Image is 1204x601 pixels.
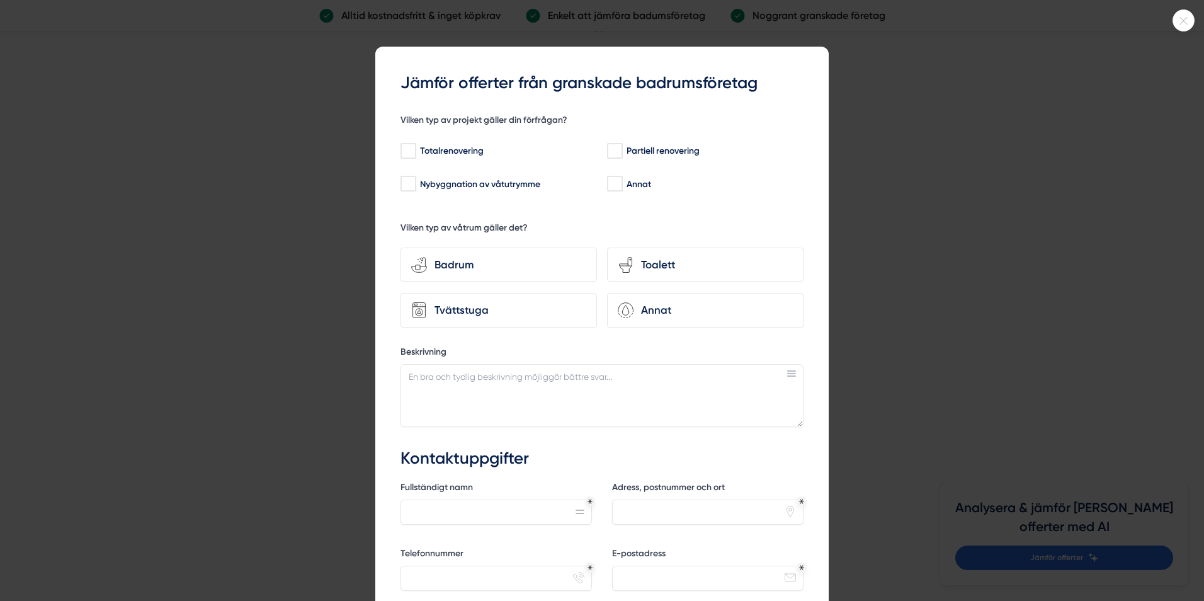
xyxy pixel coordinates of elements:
[400,447,804,470] h3: Kontaktuppgifter
[400,145,415,157] input: Totalrenovering
[799,499,804,504] div: Obligatoriskt
[400,72,804,94] h3: Jämför offerter från granskade badrumsföretag
[400,178,415,190] input: Nybyggnation av våtutrymme
[799,565,804,570] div: Obligatoriskt
[607,145,622,157] input: Partiell renovering
[400,222,528,238] h5: Vilken typ av våtrum gäller det?
[588,565,593,570] div: Obligatoriskt
[607,178,622,190] input: Annat
[612,547,804,563] label: E-postadress
[588,499,593,504] div: Obligatoriskt
[400,346,804,362] label: Beskrivning
[400,114,567,130] h5: Vilken typ av projekt gäller din förfrågan?
[612,481,804,497] label: Adress, postnummer och ort
[400,481,592,497] label: Fullständigt namn
[400,547,592,563] label: Telefonnummer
